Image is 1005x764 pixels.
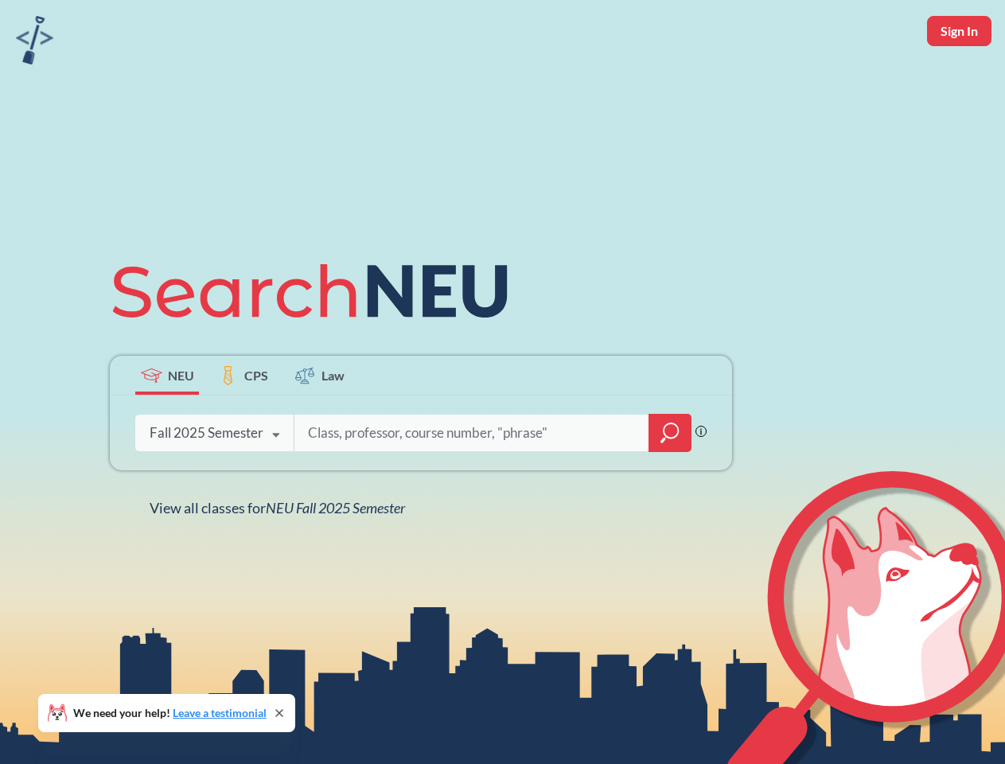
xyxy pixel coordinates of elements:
span: NEU [168,366,194,384]
span: We need your help! [73,707,267,719]
img: sandbox logo [16,16,53,64]
span: CPS [244,366,268,384]
button: Sign In [927,16,991,46]
input: Class, professor, course number, "phrase" [306,416,637,450]
div: Fall 2025 Semester [150,424,263,442]
svg: magnifying glass [660,422,680,444]
a: sandbox logo [16,16,53,69]
span: NEU Fall 2025 Semester [266,499,405,516]
span: View all classes for [150,499,405,516]
span: Law [321,366,345,384]
div: magnifying glass [649,414,691,452]
a: Leave a testimonial [173,706,267,719]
